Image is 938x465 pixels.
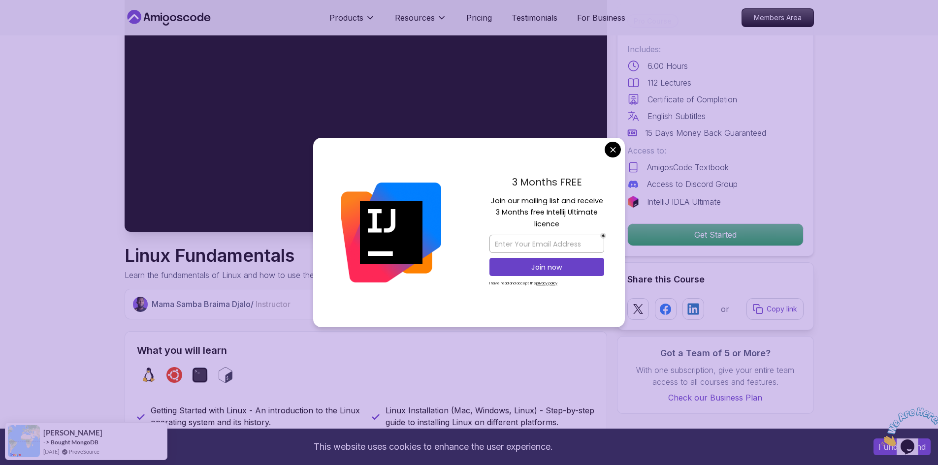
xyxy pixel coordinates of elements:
h2: What you will learn [137,343,595,357]
p: Get Started [628,224,803,246]
p: or [721,303,729,315]
p: Resources [395,12,435,24]
h2: Share this Course [627,273,804,286]
span: [DATE] [43,447,59,456]
p: Getting Started with Linux - An introduction to the Linux operating system and its history. [151,404,360,428]
p: 6.00 Hours [647,60,688,72]
p: English Subtitles [647,110,706,122]
span: Instructor [256,299,291,309]
button: Resources [395,12,447,31]
iframe: chat widget [877,403,938,450]
p: Mama Samba Braima Djalo / [152,298,291,310]
p: 15 Days Money Back Guaranteed [645,127,766,139]
p: Includes: [627,43,804,55]
p: Access to Discord Group [647,178,738,190]
span: [PERSON_NAME] [43,429,99,437]
p: With one subscription, give your entire team access to all courses and features. [627,364,804,388]
button: Get Started [627,223,804,246]
img: ubuntu logo [166,367,182,383]
img: terminal logo [192,367,208,383]
img: linux logo [141,367,157,383]
p: Linux Installation (Mac, Windows, Linux) - Step-by-step guide to installing Linux on different pl... [386,404,595,428]
a: Testimonials [512,12,557,24]
button: Accept cookies [873,438,931,455]
p: 112 Lectures [647,77,691,89]
img: Nelson Djalo [133,297,148,312]
p: Access to: [627,145,804,156]
a: Members Area [742,8,814,27]
p: Copy link [767,304,797,314]
img: jetbrains logo [627,196,639,208]
h3: Got a Team of 5 or More? [627,346,804,360]
a: ProveSource [69,447,99,456]
span: -> [43,438,50,446]
h1: Linux Fundamentals [125,246,366,265]
a: Pricing [466,12,492,24]
img: provesource social proof notification image [8,425,40,457]
img: Chat attention grabber [4,4,65,43]
img: bash logo [218,367,233,383]
div: This website uses cookies to enhance the user experience. [7,436,859,458]
a: Bought MongoDB [51,438,98,446]
a: Check our Business Plan [627,392,804,403]
p: IntelliJ IDEA Ultimate [647,196,721,208]
a: For Business [577,12,625,24]
p: Members Area [742,9,813,27]
p: Learn the fundamentals of Linux and how to use the command line [125,269,366,281]
p: Certificate of Completion [647,93,737,105]
button: Copy link [746,298,804,320]
button: Products [329,12,375,31]
p: Products [329,12,363,24]
p: AmigosCode Textbook [647,161,729,173]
